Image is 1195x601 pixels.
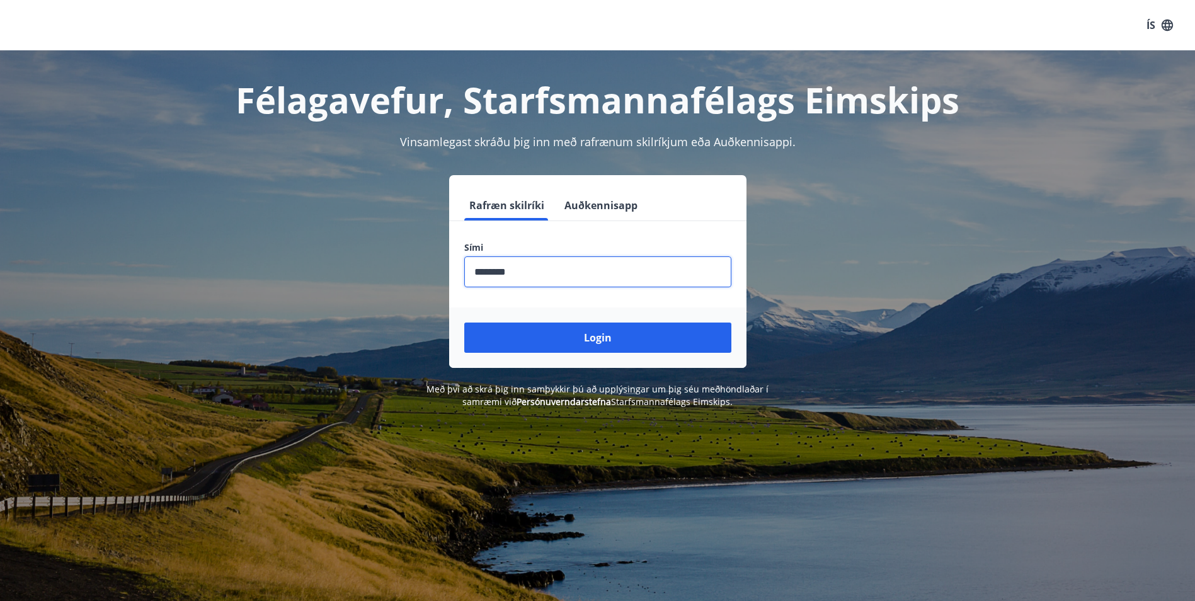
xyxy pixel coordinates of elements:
[559,190,643,220] button: Auðkennisapp
[464,241,731,254] label: Sími
[159,76,1036,123] h1: Félagavefur, Starfsmannafélags Eimskips
[1140,14,1180,37] button: ÍS
[426,383,769,408] span: Með því að skrá þig inn samþykkir þú að upplýsingar um þig séu meðhöndlaðar í samræmi við Starfsm...
[464,190,549,220] button: Rafræn skilríki
[400,134,796,149] span: Vinsamlegast skráðu þig inn með rafrænum skilríkjum eða Auðkennisappi.
[517,396,611,408] a: Persónuverndarstefna
[464,323,731,353] button: Login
